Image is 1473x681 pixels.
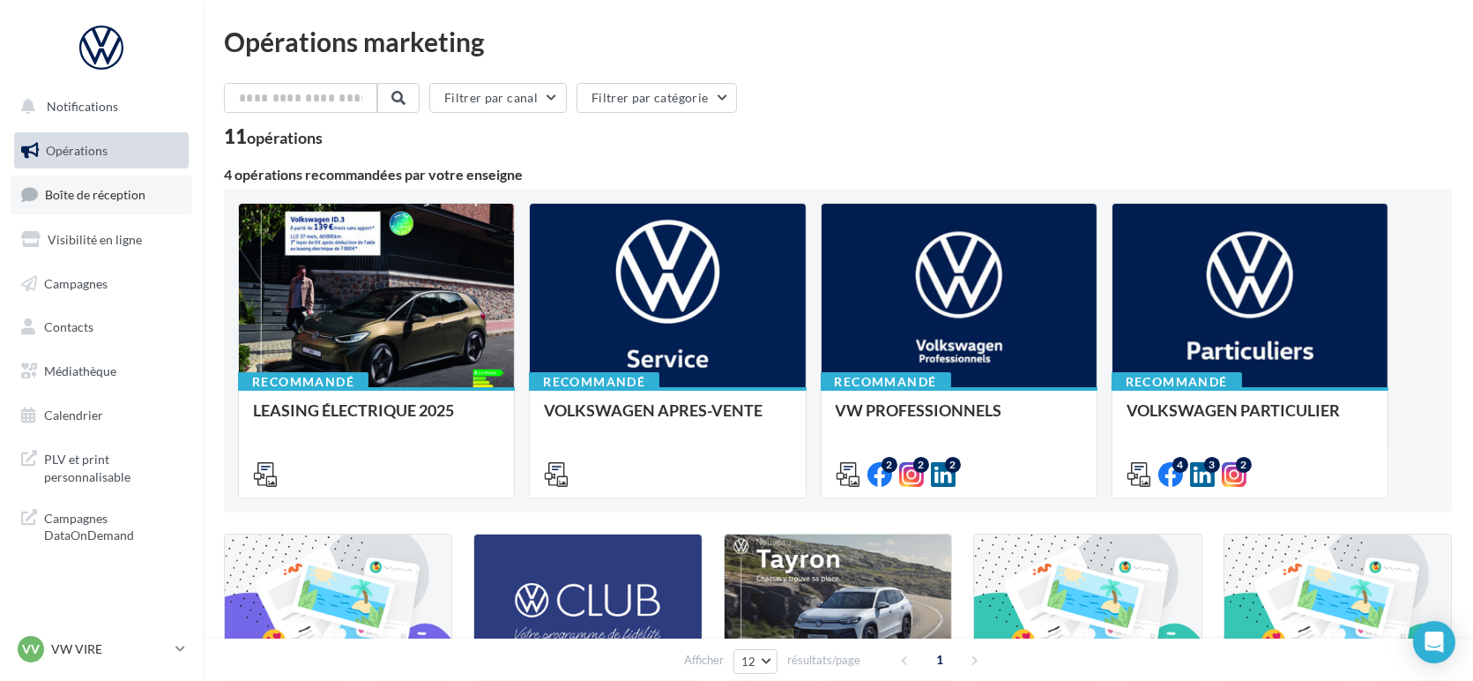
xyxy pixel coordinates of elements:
div: Recommandé [529,372,659,392]
a: Visibilité en ligne [11,221,192,258]
div: Recommandé [821,372,951,392]
p: VW VIRE [51,640,168,658]
div: LEASING ÉLECTRIQUE 2025 [253,401,500,437]
div: VOLKSWAGEN APRES-VENTE [544,401,791,437]
span: PLV et print personnalisable [44,447,182,485]
div: 4 [1172,457,1188,473]
span: Campagnes [44,275,108,290]
button: 12 [733,649,778,674]
div: Open Intercom Messenger [1413,621,1455,663]
div: Recommandé [238,372,368,392]
span: Calendrier [44,408,103,423]
span: 12 [741,655,756,669]
div: 2 [913,457,929,473]
div: VW PROFESSIONNELS [836,401,1082,437]
span: 1 [926,646,954,674]
a: Médiathèque [11,353,192,390]
a: Campagnes DataOnDemand [11,499,192,551]
button: Notifications [11,88,185,125]
div: 11 [224,127,323,146]
span: VV [22,640,40,658]
span: Afficher [684,652,724,669]
div: opérations [247,130,323,146]
div: 2 [1236,457,1252,473]
a: PLV et print personnalisable [11,440,192,492]
a: Boîte de réception [11,176,192,213]
a: VV VW VIRE [14,632,189,666]
div: Opérations marketing [224,28,1452,55]
div: 2 [945,457,961,473]
span: Opérations [46,143,108,158]
span: Boîte de réception [45,187,145,202]
button: Filtrer par catégorie [577,83,737,113]
div: 3 [1204,457,1220,473]
button: Filtrer par canal [429,83,567,113]
a: Campagnes [11,266,192,303]
span: Visibilité en ligne [48,232,142,247]
span: résultats/page [787,652,860,669]
a: Contacts [11,309,192,346]
a: Opérations [11,132,192,169]
span: Contacts [44,319,93,334]
a: Calendrier [11,397,192,434]
div: VOLKSWAGEN PARTICULIER [1127,401,1373,437]
div: 4 opérations recommandées par votre enseigne [224,168,1452,182]
span: Médiathèque [44,363,116,378]
span: Notifications [47,99,118,114]
span: Campagnes DataOnDemand [44,506,182,544]
div: Recommandé [1112,372,1242,392]
div: 2 [882,457,897,473]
